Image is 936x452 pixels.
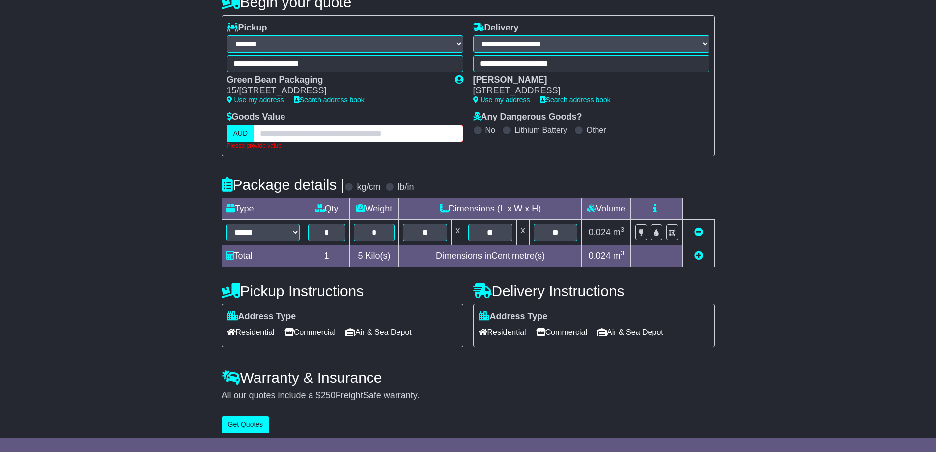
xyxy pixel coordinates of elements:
[227,142,463,149] div: Please provide value
[399,245,582,267] td: Dimensions in Centimetre(s)
[485,125,495,135] label: No
[536,325,587,340] span: Commercial
[613,251,624,261] span: m
[227,96,284,104] a: Use my address
[222,391,715,401] div: All our quotes include a $ FreightSafe warranty.
[516,220,529,245] td: x
[284,325,336,340] span: Commercial
[587,125,606,135] label: Other
[479,311,548,322] label: Address Type
[514,125,567,135] label: Lithium Battery
[358,251,363,261] span: 5
[222,369,715,386] h4: Warranty & Insurance
[222,416,270,433] button: Get Quotes
[227,75,445,86] div: Green Bean Packaging
[397,182,414,193] label: lb/in
[399,198,582,220] td: Dimensions (L x W x H)
[349,198,399,220] td: Weight
[473,86,700,96] div: [STREET_ADDRESS]
[613,227,624,237] span: m
[349,245,399,267] td: Kilo(s)
[540,96,611,104] a: Search address book
[227,325,275,340] span: Residential
[222,245,304,267] td: Total
[222,283,463,299] h4: Pickup Instructions
[694,227,703,237] a: Remove this item
[227,112,285,122] label: Goods Value
[582,198,631,220] td: Volume
[621,249,624,257] sup: 3
[227,311,296,322] label: Address Type
[473,283,715,299] h4: Delivery Instructions
[294,96,365,104] a: Search address book
[304,245,349,267] td: 1
[321,391,336,400] span: 250
[473,112,582,122] label: Any Dangerous Goods?
[694,251,703,261] a: Add new item
[222,198,304,220] td: Type
[479,325,526,340] span: Residential
[473,23,519,33] label: Delivery
[304,198,349,220] td: Qty
[357,182,380,193] label: kg/cm
[227,86,445,96] div: 15/[STREET_ADDRESS]
[222,177,345,193] h4: Package details |
[452,220,464,245] td: x
[589,227,611,237] span: 0.024
[473,75,700,86] div: [PERSON_NAME]
[345,325,412,340] span: Air & Sea Depot
[621,226,624,233] sup: 3
[597,325,663,340] span: Air & Sea Depot
[473,96,530,104] a: Use my address
[227,125,255,142] label: AUD
[589,251,611,261] span: 0.024
[227,23,267,33] label: Pickup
